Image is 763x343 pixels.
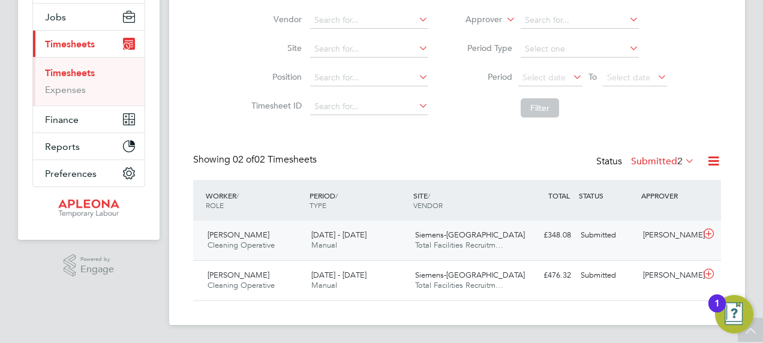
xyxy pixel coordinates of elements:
button: Jobs [33,4,145,30]
span: 02 of [233,154,254,166]
div: £476.32 [513,266,576,285]
span: Jobs [45,11,66,23]
div: STATUS [576,185,638,206]
span: / [236,191,239,200]
div: Submitted [576,266,638,285]
span: [DATE] - [DATE] [311,270,367,280]
a: Timesheets [45,67,95,79]
div: PERIOD [307,185,410,216]
span: Manual [311,240,337,250]
div: WORKER [203,185,307,216]
img: apleona-logo-retina.png [58,199,119,218]
div: 1 [714,303,720,319]
input: Select one [521,41,639,58]
span: Siemens-[GEOGRAPHIC_DATA] [415,270,525,280]
div: [PERSON_NAME] [638,225,701,245]
span: [DATE] - [DATE] [311,230,367,240]
span: Total Facilities Recruitm… [415,240,503,250]
span: TOTAL [548,191,570,200]
label: Submitted [631,155,695,167]
label: Approver [448,14,502,26]
label: Timesheet ID [248,100,302,111]
span: Select date [522,72,566,83]
div: Status [596,154,697,170]
a: Expenses [45,84,86,95]
div: Submitted [576,225,638,245]
label: Period [458,71,512,82]
label: Vendor [248,14,302,25]
a: Go to home page [32,199,145,218]
span: Total Facilities Recruitm… [415,280,503,290]
div: Showing [193,154,319,166]
span: Powered by [80,254,114,264]
input: Search for... [310,41,428,58]
input: Search for... [310,98,428,115]
span: / [335,191,338,200]
input: Search for... [521,12,639,29]
input: Search for... [310,12,428,29]
button: Preferences [33,160,145,186]
button: Reports [33,133,145,160]
label: Position [248,71,302,82]
span: [PERSON_NAME] [208,270,269,280]
span: TYPE [310,200,326,210]
span: Engage [80,264,114,275]
span: Siemens-[GEOGRAPHIC_DATA] [415,230,525,240]
span: 02 Timesheets [233,154,317,166]
a: Powered byEngage [64,254,115,277]
span: Preferences [45,168,97,179]
span: 2 [677,155,683,167]
span: Select date [607,72,650,83]
button: Open Resource Center, 1 new notification [715,295,753,333]
span: Cleaning Operative [208,280,275,290]
input: Search for... [310,70,428,86]
span: Timesheets [45,38,95,50]
span: [PERSON_NAME] [208,230,269,240]
button: Timesheets [33,31,145,57]
span: Finance [45,114,79,125]
button: Finance [33,106,145,133]
span: VENDOR [413,200,443,210]
span: Manual [311,280,337,290]
button: Filter [521,98,559,118]
div: SITE [410,185,514,216]
span: Cleaning Operative [208,240,275,250]
div: Timesheets [33,57,145,106]
label: Site [248,43,302,53]
span: Reports [45,141,80,152]
div: APPROVER [638,185,701,206]
span: To [585,69,600,85]
div: £348.08 [513,225,576,245]
label: Period Type [458,43,512,53]
span: / [428,191,430,200]
span: ROLE [206,200,224,210]
div: [PERSON_NAME] [638,266,701,285]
